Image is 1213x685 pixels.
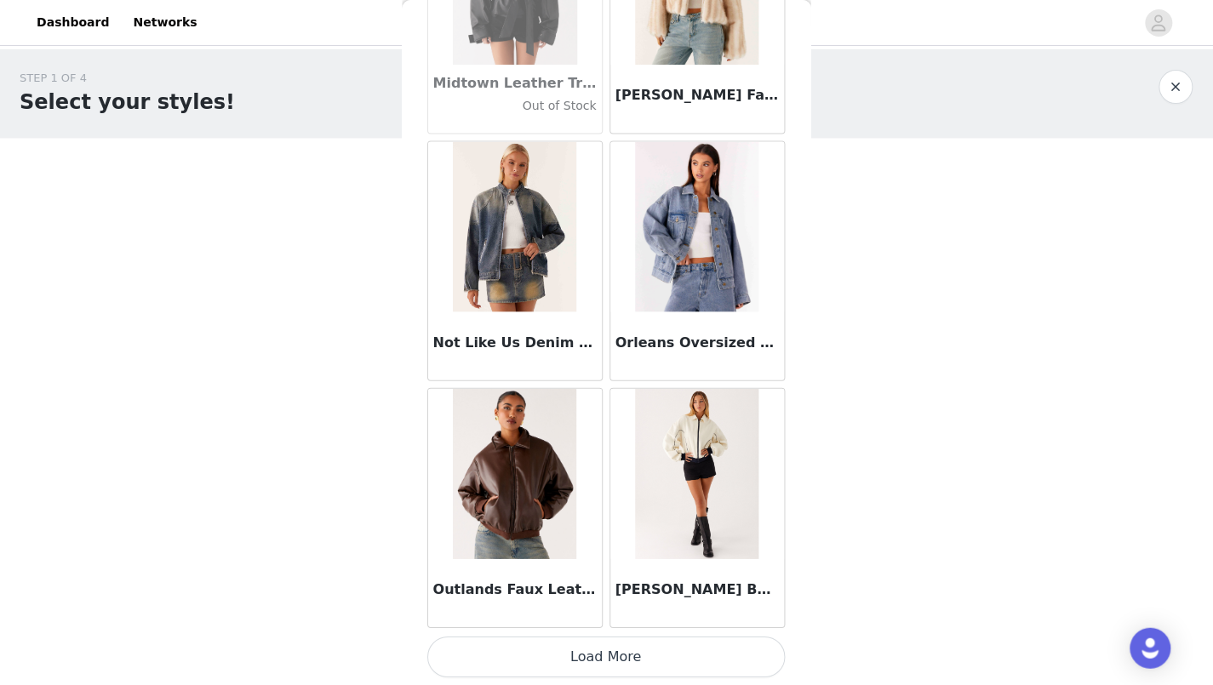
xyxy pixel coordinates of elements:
[454,388,578,558] img: Outlands Faux Leather Bomber Jacket - Chocolate
[27,3,120,42] a: Dashboard
[434,579,598,599] h3: Outlands Faux Leather Bomber Jacket - Chocolate
[636,388,759,558] img: Reese Bomber Jacket - White
[616,85,780,106] h3: [PERSON_NAME] Faux Fur Jacket - Blonde
[123,3,208,42] a: Networks
[636,141,759,311] img: Orleans Oversized Denim Jacket - Blue
[616,332,780,352] h3: Orleans Oversized Denim Jacket - Blue
[1130,627,1170,668] div: Open Intercom Messenger
[428,636,786,676] button: Load More
[20,87,236,117] h1: Select your styles!
[1150,9,1166,37] div: avatar
[434,73,598,94] h3: Midtown Leather Trench - Black
[454,141,577,311] img: Not Like Us Denim Jacket - Vintage
[434,97,598,115] h4: Out of Stock
[616,579,780,599] h3: [PERSON_NAME] Bomber Jacket - White
[434,332,598,352] h3: Not Like Us Denim Jacket - Vintage
[20,70,236,87] div: STEP 1 OF 4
